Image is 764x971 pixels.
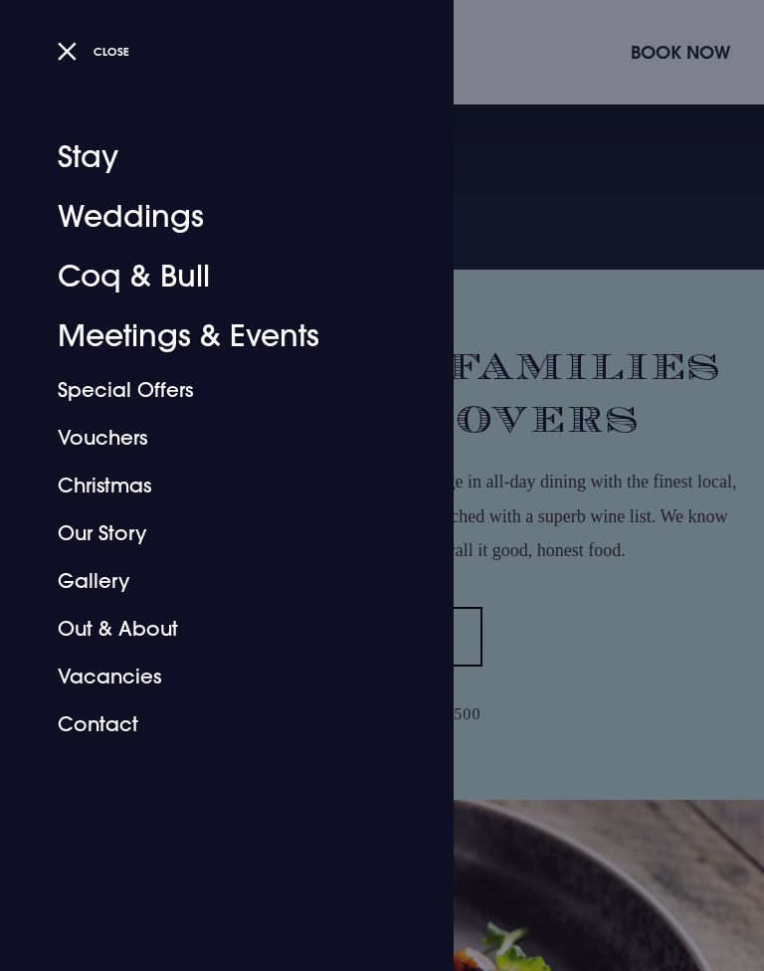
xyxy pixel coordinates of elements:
a: Gallery [58,557,372,605]
a: Christmas [58,462,372,509]
a: Stay [58,127,372,187]
a: Our Story [58,509,372,557]
span: Close [94,44,129,59]
a: Coq & Bull [58,247,372,306]
a: Meetings & Events [58,306,372,366]
a: Vouchers [58,414,372,462]
a: Special Offers [58,366,372,414]
a: Out & About [58,605,372,653]
a: Weddings [58,187,372,247]
button: Close [58,37,130,66]
a: Contact [58,700,372,748]
a: Vacancies [58,653,372,700]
